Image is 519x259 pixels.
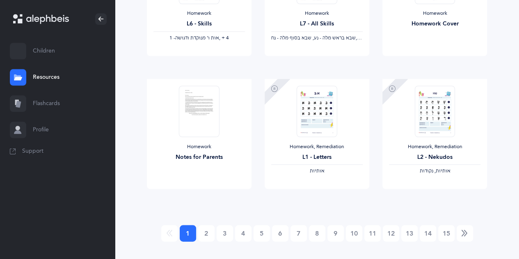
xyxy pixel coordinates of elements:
a: Next [457,225,473,241]
div: Notes for Parents [153,153,245,161]
a: 5 [254,225,270,241]
span: ‫שבא בראש מלה - נע, שבא בסוף מלה - נח‬ [271,34,356,40]
div: Homework [153,10,245,17]
a: 12 [383,225,399,241]
a: 8 [309,225,325,241]
a: 6 [272,225,288,241]
a: 13 [401,225,418,241]
a: 14 [420,225,436,241]
div: Homework, Remediation [271,143,363,150]
span: ‫אותיות, נקודות‬ [419,167,450,173]
a: 15 [438,225,455,241]
a: 11 [364,225,381,241]
a: 2 [198,225,215,241]
img: RemediationHomework-L1-Letters-K_2_EN_thumbnail_1724623926.png [297,85,337,137]
div: ‪, + 7‬ [271,34,363,41]
div: Homework Cover [389,20,480,28]
a: 3 [217,225,233,241]
span: 1 - [169,34,175,40]
div: ‪, + 4‬ [153,34,245,41]
span: Support [22,147,43,155]
div: Homework [271,10,363,17]
div: L6 - Skills [153,20,245,28]
a: 1 [180,225,196,241]
div: L2 - Nekudos [389,153,480,161]
a: 9 [327,225,344,241]
div: L7 - All Skills [271,20,363,28]
a: 10 [346,225,362,241]
img: Notes_to_parents_thumbnail_1591126900.png [179,85,219,137]
span: ‫אות ו' מנוקדת ודגושה‬ [175,34,219,40]
a: 4 [235,225,251,241]
a: 7 [290,225,307,241]
div: L1 - Letters [271,153,363,161]
div: Homework [153,143,245,150]
div: Homework, Remediation [389,143,480,150]
div: Homework [389,10,480,17]
span: ‫אותיות‬ [309,167,324,173]
img: RemediationHomework-L2-Nekudos-K_EN_thumbnail_1724296785.png [415,85,455,137]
